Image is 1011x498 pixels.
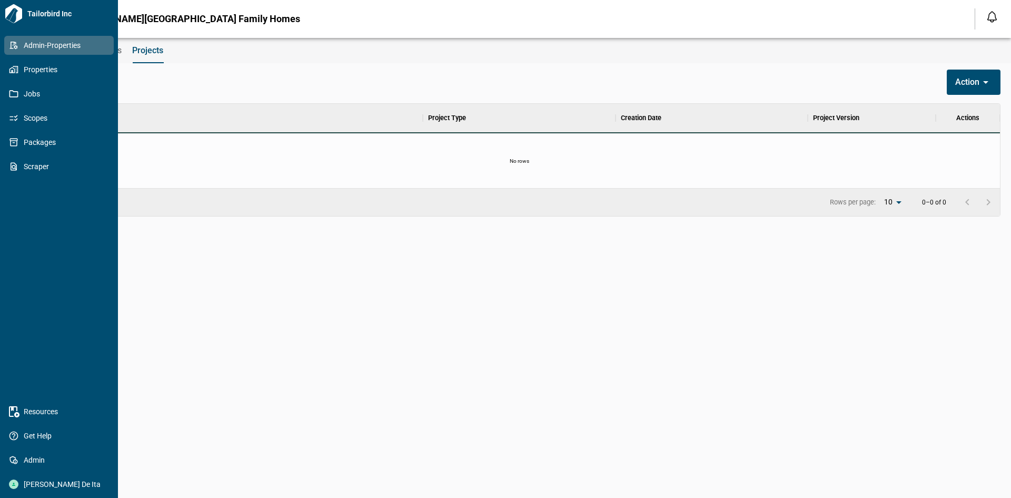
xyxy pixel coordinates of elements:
[23,8,114,19] span: Tailorbird Inc
[4,133,114,152] a: Packages
[18,113,104,123] span: Scopes
[955,76,979,89] p: Action
[27,38,1011,63] div: base tabs
[132,45,163,56] span: Projects
[18,64,104,75] span: Properties
[813,103,859,133] div: Project Version
[18,431,104,441] span: Get Help
[18,40,104,51] span: Admin-Properties
[18,479,104,490] span: [PERSON_NAME] De Ita
[18,406,104,417] span: Resources
[4,451,114,470] a: Admin
[4,36,114,55] a: Admin-Properties
[956,103,979,133] div: Actions
[616,103,808,133] div: Creation Date
[830,198,876,207] p: Rows per page:
[4,84,114,103] a: Jobs
[922,199,946,206] p: 0–0 of 0
[18,89,104,99] span: Jobs
[18,161,104,172] span: Scraper
[621,103,661,133] div: Creation Date
[428,103,466,133] div: Project Type
[984,8,1000,25] button: Open notification feed
[18,137,104,148] span: Packages
[4,109,114,128] a: Scopes
[936,103,1000,133] div: Actions
[4,60,114,79] a: Properties
[38,103,423,133] div: Project Name
[808,103,936,133] div: Project Version
[423,103,615,133] div: Project Type
[880,194,905,210] div: 10
[947,70,1000,95] button: Action
[38,14,300,24] span: Balfour [PERSON_NAME][GEOGRAPHIC_DATA] Family Homes
[18,455,104,465] span: Admin
[4,157,114,176] a: Scraper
